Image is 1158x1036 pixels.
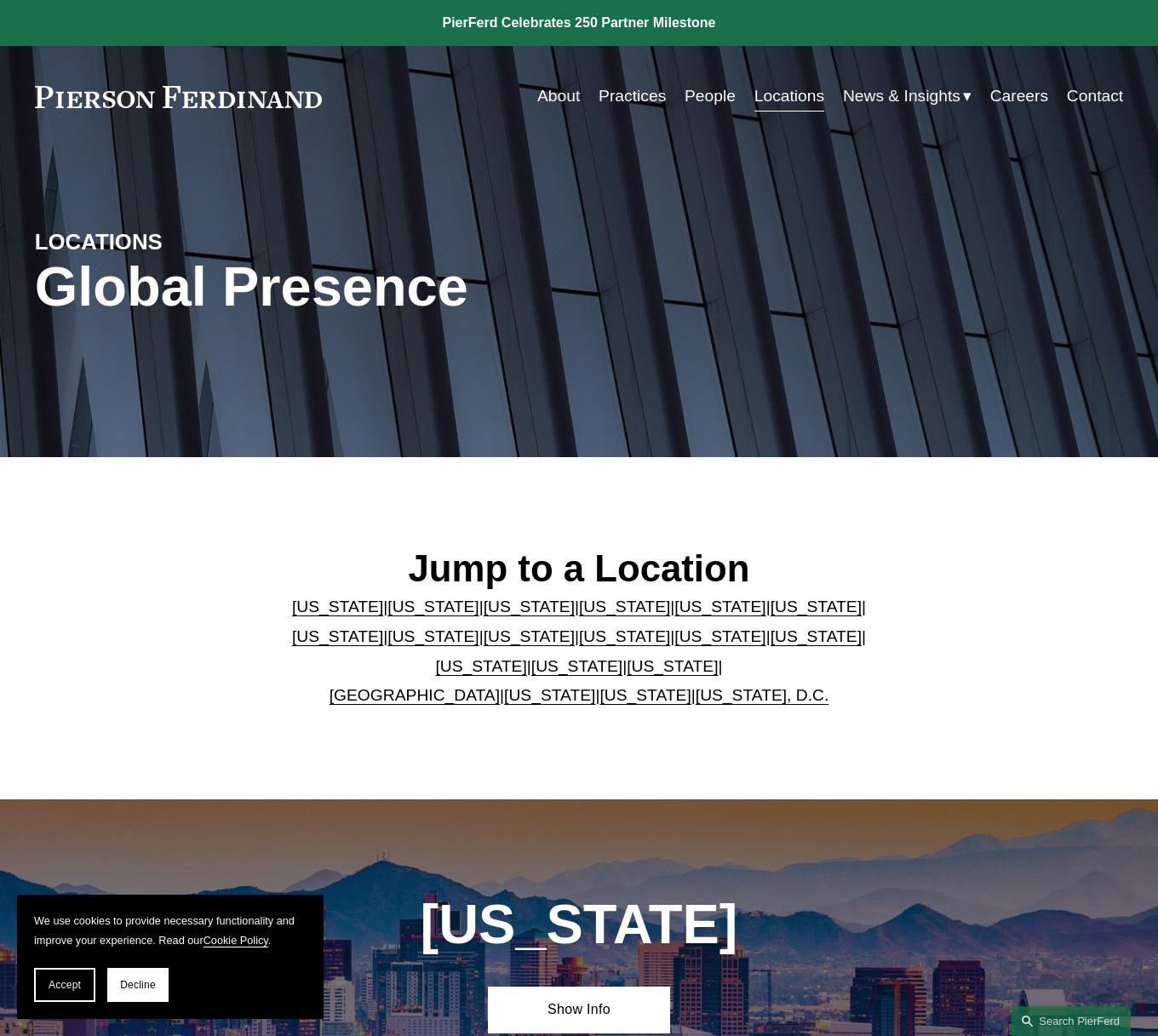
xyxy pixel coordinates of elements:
[599,686,691,704] a: [US_STATE]
[292,598,383,615] a: [US_STATE]
[674,627,765,645] a: [US_STATE]
[49,979,81,991] span: Accept
[35,255,760,318] h1: Global Presence
[685,80,736,113] a: People
[261,592,897,711] p: | | | | | | | | | | | | | | | | | |
[387,627,479,645] a: [US_STATE]
[261,546,897,591] h2: Jump to a Location
[674,598,765,615] a: [US_STATE]
[17,895,324,1019] section: Cookie banner
[353,893,806,956] h1: [US_STATE]
[292,627,383,645] a: [US_STATE]
[484,598,575,615] a: [US_STATE]
[990,80,1048,113] a: Careers
[1067,80,1123,113] a: Contact
[1012,1006,1131,1036] a: Search this site
[330,686,500,704] a: [GEOGRAPHIC_DATA]
[696,686,829,704] a: [US_STATE], D.C.
[771,598,862,615] a: [US_STATE]
[435,657,526,675] a: [US_STATE]
[387,598,479,615] a: [US_STATE]
[754,80,824,113] a: Locations
[531,657,622,675] a: [US_STATE]
[120,979,156,991] span: Decline
[204,934,268,947] a: Cookie Policy
[843,80,972,113] a: folder dropdown
[484,627,575,645] a: [US_STATE]
[771,627,862,645] a: [US_STATE]
[488,987,669,1033] a: Show Info
[599,80,666,113] a: Practices
[34,912,307,951] p: We use cookies to provide necessary functionality and improve your experience. Read our .
[34,968,95,1002] button: Accept
[537,80,580,113] a: About
[504,686,595,704] a: [US_STATE]
[107,968,169,1002] button: Decline
[35,228,307,256] h4: LOCATIONS
[843,82,960,112] span: News & Insights
[579,598,670,615] a: [US_STATE]
[579,627,670,645] a: [US_STATE]
[627,657,718,675] a: [US_STATE]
